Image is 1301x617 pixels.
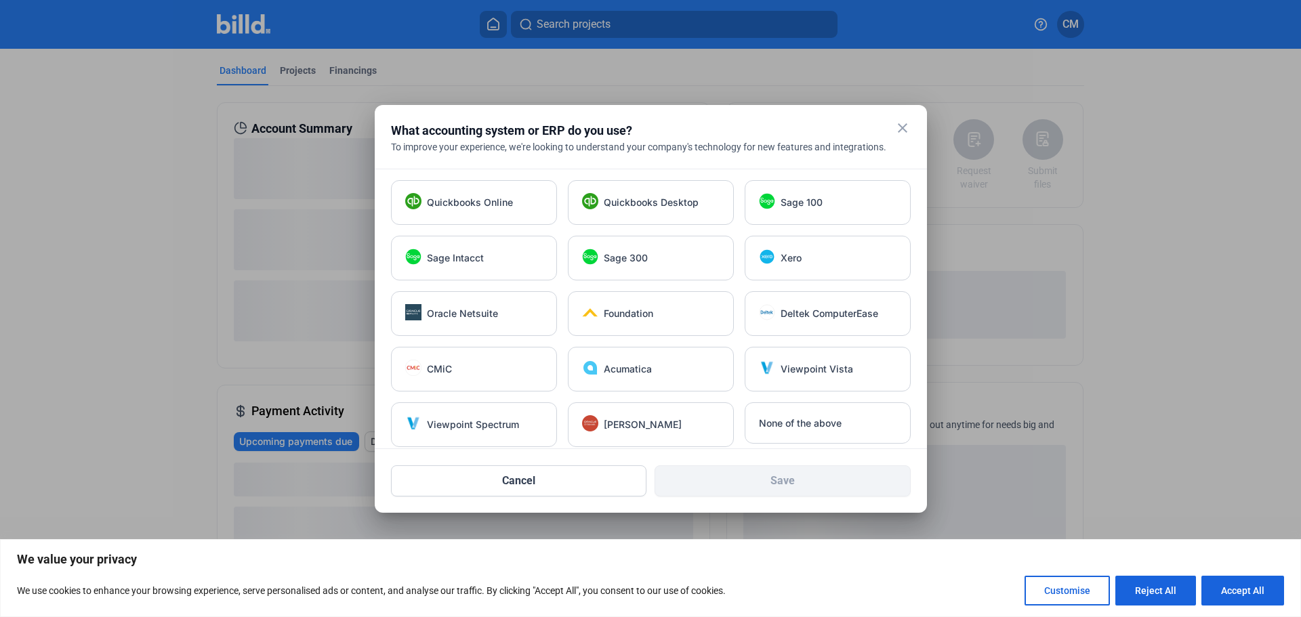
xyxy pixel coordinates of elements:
span: Sage Intacct [427,251,484,265]
span: Viewpoint Spectrum [427,418,519,431]
button: Customise [1025,576,1110,605]
span: Viewpoint Vista [781,362,853,376]
span: Xero [781,251,802,265]
span: Sage 300 [604,251,648,265]
span: Quickbooks Online [427,196,513,209]
button: Save [655,465,911,496]
button: Cancel [391,465,647,496]
div: What accounting system or ERP do you use? [391,121,877,140]
button: Accept All [1201,576,1284,605]
span: Deltek ComputerEase [781,307,878,320]
span: Oracle Netsuite [427,307,498,320]
p: We use cookies to enhance your browsing experience, serve personalised ads or content, and analys... [17,582,726,599]
span: Acumatica [604,362,652,376]
button: Reject All [1115,576,1196,605]
div: To improve your experience, we're looking to understand your company's technology for new feature... [391,140,911,154]
span: None of the above [759,417,842,430]
span: CMiC [427,362,452,376]
mat-icon: close [894,120,911,136]
p: We value your privacy [17,551,1284,568]
span: Quickbooks Desktop [604,196,699,209]
span: Foundation [604,307,653,320]
span: [PERSON_NAME] [604,418,682,431]
span: Sage 100 [781,196,823,209]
